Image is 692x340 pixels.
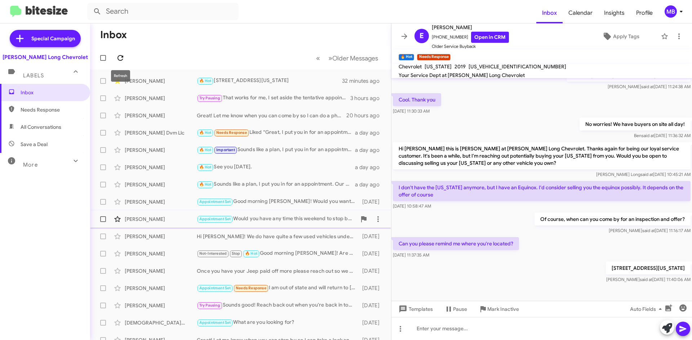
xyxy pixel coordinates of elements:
span: [PERSON_NAME] [432,23,509,32]
div: [PERSON_NAME] [125,181,197,188]
button: Apply Tags [584,30,657,43]
div: Would you have any time this weekend to stop by and take a look at a few options? [197,215,356,223]
a: Open in CRM [471,32,509,43]
button: Previous [312,51,324,65]
span: Needs Response [216,130,247,135]
nav: Page navigation example [312,51,382,65]
span: 🔥 Hot [199,130,212,135]
div: [DATE] [359,302,385,309]
span: « [316,54,320,63]
span: Auto Fields [630,303,665,316]
div: [DATE] [359,285,385,292]
div: Sounds like a plan, I put you in for an appointment. Here's our address: [STREET_ADDRESS] [197,146,355,154]
span: Labels [23,72,44,79]
a: Insights [598,3,630,23]
div: [PERSON_NAME] [125,267,197,275]
span: said at [642,228,655,233]
p: Can you please remind me where you're located? [393,237,519,250]
span: Inbox [21,89,82,96]
a: Profile [630,3,658,23]
span: Appointment Set [199,199,231,204]
div: Once you have your Jeep paid off more please reach out so we can see what we can do. [197,267,359,275]
h1: Inbox [100,29,127,41]
div: [DATE] [359,319,385,326]
div: a day ago [355,129,385,136]
span: Try Pausing [199,303,220,308]
span: [DATE] 11:30:33 AM [393,108,430,114]
p: I don't have the [US_STATE] anymore, but I have an Equinox. I'd consider selling you the equinox ... [393,181,691,201]
div: [PERSON_NAME] [125,146,197,154]
span: » [328,54,332,63]
div: 20 hours ago [346,112,385,119]
span: Appointment Set [199,217,231,221]
span: Appointment Set [199,320,231,325]
p: [STREET_ADDRESS][US_STATE] [606,262,691,275]
span: Ben [DATE] 11:36:32 AM [634,133,691,138]
span: said at [640,172,653,177]
div: Refresh [111,70,130,82]
div: [PERSON_NAME] [125,95,197,102]
button: Pause [439,303,473,316]
button: Next [324,51,382,65]
div: Liked “Great, I put you in for an appointment! [STREET_ADDRESS][US_STATE]” [197,128,355,137]
span: Save a Deal [21,141,48,148]
span: Apply Tags [613,30,639,43]
div: Hi [PERSON_NAME]! We do have quite a few used vehicles under 10K. Do you want me to send you over... [197,233,359,240]
span: Not-Interested [199,251,227,256]
button: Mark Inactive [473,303,525,316]
span: 🔥 Hot [199,148,212,152]
div: [DEMOGRAPHIC_DATA][PERSON_NAME] [125,319,197,326]
div: What are you looking for? [197,318,359,327]
span: E [420,30,424,42]
button: Auto Fields [624,303,670,316]
p: Of course, when can you come by for an inspection and offer? [534,213,691,226]
div: Sounds good! Reach back out when you're back in town. [197,301,359,309]
span: Needs Response [21,106,82,113]
div: [PERSON_NAME] [125,285,197,292]
div: [DATE] [359,233,385,240]
p: Hi [PERSON_NAME] this is [PERSON_NAME] at [PERSON_NAME] Long Chevrolet. Thanks again for being ou... [393,142,691,169]
div: [PERSON_NAME] [125,233,197,240]
div: [PERSON_NAME] [125,77,197,85]
div: That works for me, I set aside the tentative appointment time. We're located at [STREET_ADDRESS] ... [197,94,350,102]
span: [PERSON_NAME] Long [DATE] 10:45:21 AM [596,172,691,177]
small: 🔥 Hot [399,54,414,60]
span: [DATE] 10:58:47 AM [393,203,431,209]
div: Sounds like a plan, I put you in for an appointment. Our address is [STREET_ADDRESS] [197,180,355,189]
div: 32 minutes ago [342,77,385,85]
div: MB [665,5,677,18]
span: 🔥 Hot [199,165,212,169]
input: Search [87,3,239,20]
span: Chevrolet [399,63,422,70]
div: [DATE] [359,267,385,275]
button: Templates [391,303,439,316]
div: [PERSON_NAME] [125,216,197,223]
div: 3 hours ago [350,95,385,102]
span: [PERSON_NAME] [DATE] 11:24:38 AM [608,84,691,89]
span: Your Service Dept at [PERSON_NAME] Long Chevrolet [399,72,525,78]
div: [PERSON_NAME] [125,164,197,171]
span: Templates [397,303,433,316]
span: 🔥 Hot [245,251,257,256]
div: [PERSON_NAME] [125,198,197,205]
div: a day ago [355,164,385,171]
div: [DATE] [359,198,385,205]
span: Older Messages [332,54,378,62]
div: [PERSON_NAME] [125,302,197,309]
div: [DATE] [359,250,385,257]
span: Pause [453,303,467,316]
span: 🔥 Hot [199,182,212,187]
div: [PERSON_NAME] [125,250,197,257]
span: said at [641,84,654,89]
span: [DATE] 11:37:35 AM [393,252,429,258]
p: Cool. Thank you [393,93,441,106]
span: All Conversations [21,123,61,131]
span: More [23,162,38,168]
span: 🔥 Hot [199,78,212,83]
a: Calendar [563,3,598,23]
span: Special Campaign [31,35,75,42]
span: 2019 [454,63,466,70]
a: Special Campaign [10,30,81,47]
